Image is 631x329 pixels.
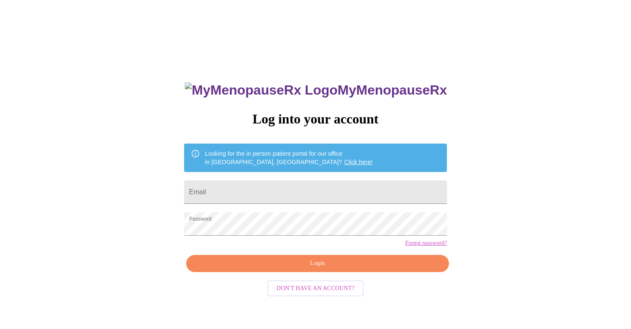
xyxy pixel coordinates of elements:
[186,255,449,272] button: Login
[277,283,355,294] span: Don't have an account?
[205,146,373,170] div: Looking for the in person patient portal for our office in [GEOGRAPHIC_DATA], [GEOGRAPHIC_DATA]?
[405,240,447,247] a: Forgot password?
[185,82,447,98] h3: MyMenopauseRx
[265,284,366,291] a: Don't have an account?
[267,280,364,297] button: Don't have an account?
[184,111,447,127] h3: Log into your account
[344,159,373,165] a: Click here!
[185,82,337,98] img: MyMenopauseRx Logo
[196,258,439,269] span: Login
